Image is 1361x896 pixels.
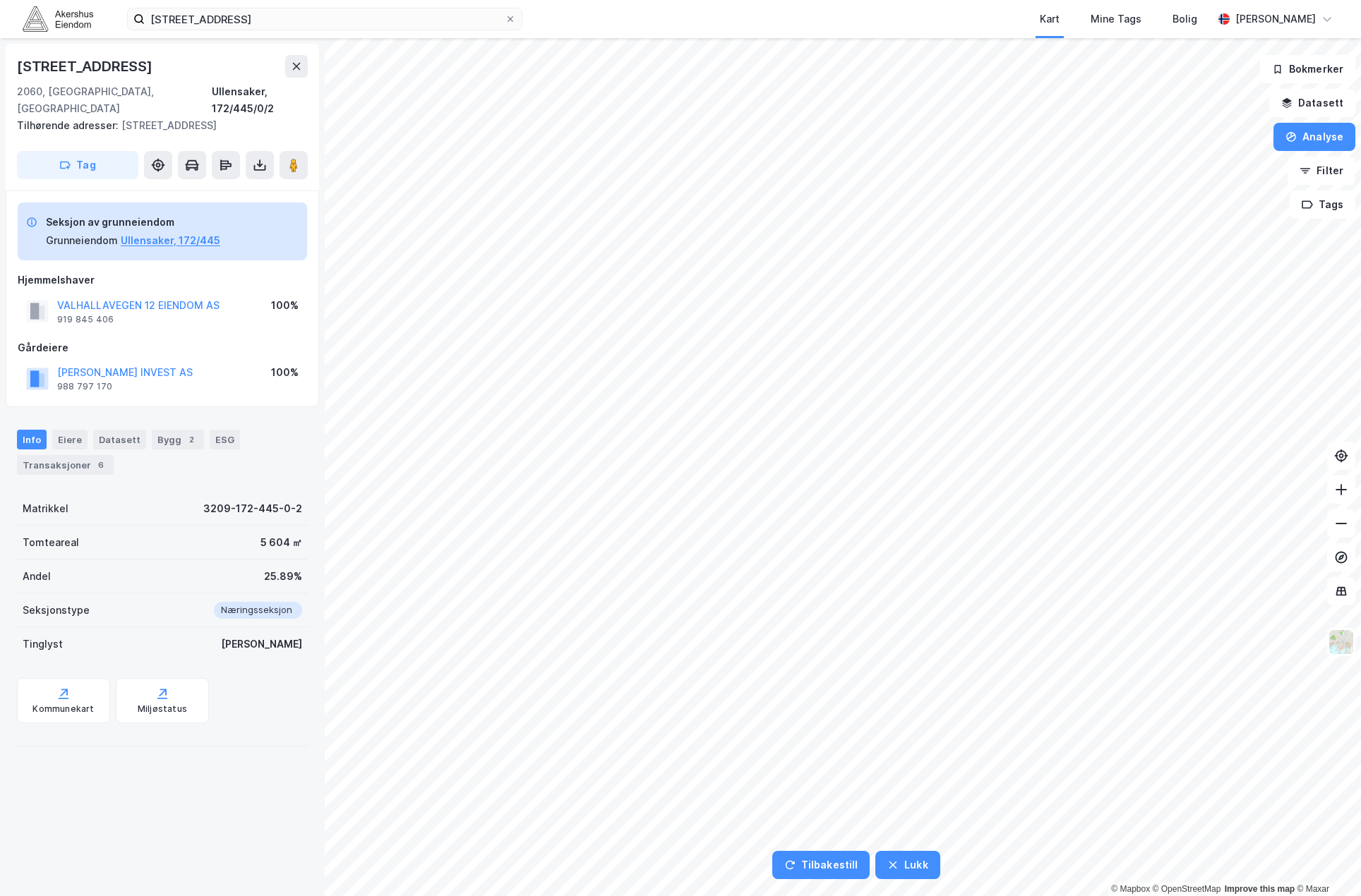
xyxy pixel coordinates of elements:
[18,339,307,356] div: Gårdeiere
[1290,828,1361,896] iframe: Chat Widget
[1273,123,1355,151] button: Analyse
[93,430,146,449] div: Datasett
[17,430,47,449] div: Info
[210,430,240,449] div: ESG
[17,55,155,78] div: [STREET_ADDRESS]
[772,851,870,879] button: Tilbakestill
[203,500,302,517] div: 3209-172-445-0-2
[23,534,79,551] div: Tomteareal
[17,83,212,117] div: 2060, [GEOGRAPHIC_DATA], [GEOGRAPHIC_DATA]
[1269,89,1355,117] button: Datasett
[17,117,296,134] div: [STREET_ADDRESS]
[184,432,198,447] div: 2
[17,455,114,475] div: Transaksjoner
[1153,884,1221,894] a: OpenStreetMap
[1290,828,1361,896] div: Kontrollprogram for chat
[152,430,204,449] div: Bygg
[52,430,88,449] div: Eiere
[32,703,94,715] div: Kommunekart
[1173,11,1197,28] div: Bolig
[17,119,121,131] span: Tilhørende adresser:
[1111,884,1150,894] a: Mapbox
[260,534,302,551] div: 5 604 ㎡
[1040,11,1060,28] div: Kart
[875,851,940,879] button: Lukk
[57,314,114,325] div: 919 845 406
[94,458,108,472] div: 6
[271,297,299,314] div: 100%
[17,151,138,179] button: Tag
[18,272,307,289] div: Hjemmelshaver
[1328,629,1355,655] img: Z
[212,83,308,117] div: Ullensaker, 172/445/0/2
[1288,157,1355,185] button: Filter
[271,364,299,381] div: 100%
[23,500,68,517] div: Matrikkel
[1290,190,1355,219] button: Tags
[138,703,187,715] div: Miljøstatus
[1091,11,1141,28] div: Mine Tags
[1235,11,1316,28] div: [PERSON_NAME]
[221,636,302,653] div: [PERSON_NAME]
[46,214,220,231] div: Seksjon av grunneiendom
[23,602,90,619] div: Seksjonstype
[23,636,63,653] div: Tinglyst
[145,8,505,30] input: Søk på adresse, matrikkel, gårdeiere, leietakere eller personer
[1225,884,1295,894] a: Improve this map
[264,568,302,585] div: 25.89%
[57,381,112,392] div: 988 797 170
[121,232,220,249] button: Ullensaker, 172/445
[1260,55,1355,83] button: Bokmerker
[23,6,93,31] img: akershus-eiendom-logo.9091f326c980b4bce74ccdd9f866810c.svg
[23,568,51,585] div: Andel
[46,232,118,249] div: Grunneiendom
